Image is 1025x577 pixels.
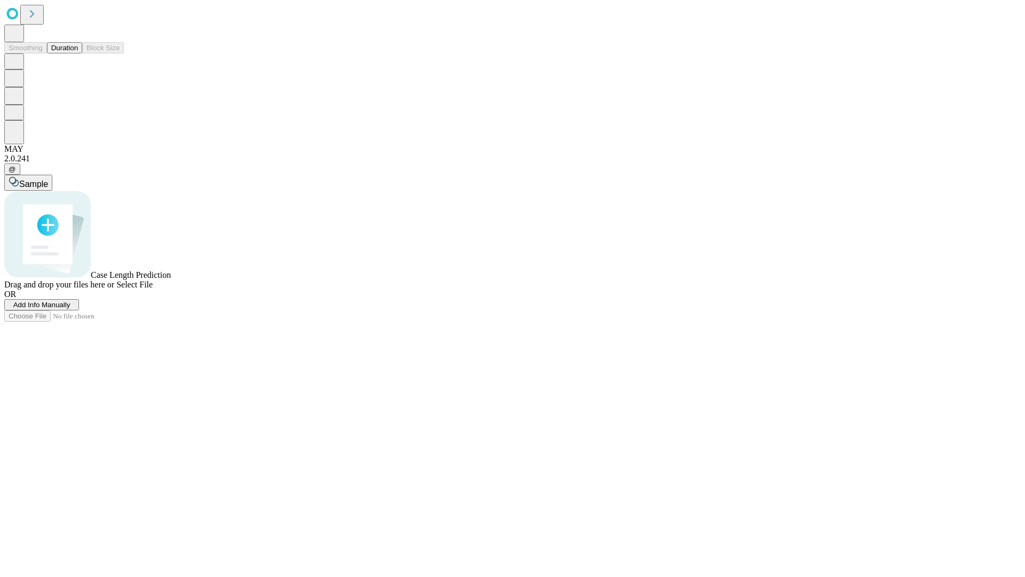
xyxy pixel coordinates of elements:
[4,154,1021,163] div: 2.0.241
[47,42,82,53] button: Duration
[4,280,114,289] span: Drag and drop your files here or
[4,175,52,191] button: Sample
[116,280,153,289] span: Select File
[4,299,79,310] button: Add Info Manually
[9,165,16,173] span: @
[82,42,124,53] button: Block Size
[4,290,16,299] span: OR
[4,42,47,53] button: Smoothing
[13,301,70,309] span: Add Info Manually
[4,144,1021,154] div: MAY
[4,163,20,175] button: @
[91,270,171,279] span: Case Length Prediction
[19,180,48,189] span: Sample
